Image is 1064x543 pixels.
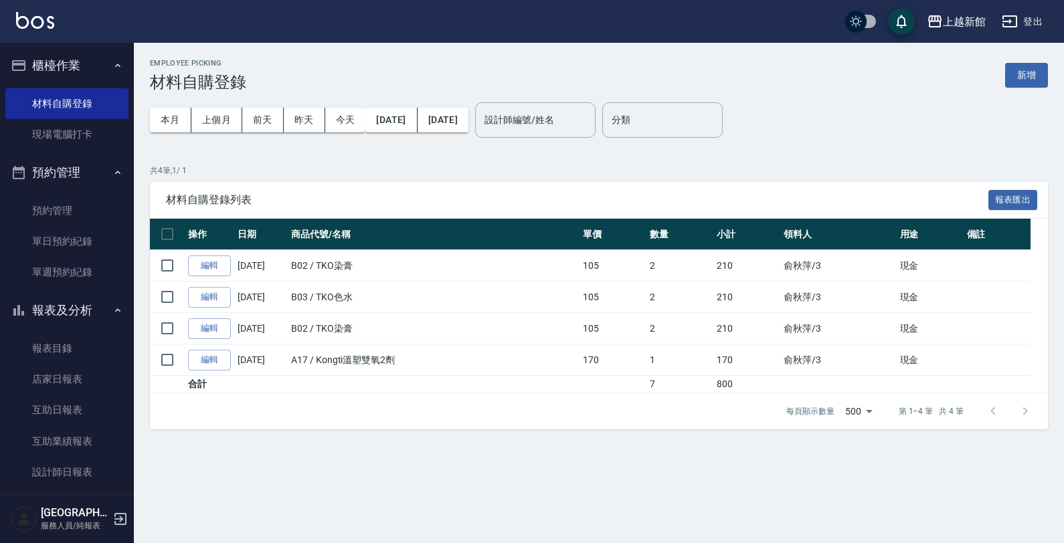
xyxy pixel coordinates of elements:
h3: 材料自購登錄 [150,73,246,92]
img: Person [11,506,37,532]
td: 2 [646,313,713,344]
button: 本月 [150,108,191,132]
button: 報表及分析 [5,293,128,328]
button: 登出 [996,9,1048,34]
button: 上越新館 [921,8,991,35]
td: [DATE] [234,313,288,344]
a: 編輯 [188,255,231,276]
td: 7 [646,376,713,393]
button: [DATE] [418,108,468,132]
a: 設計師日報表 [5,457,128,487]
th: 用途 [897,219,964,250]
button: 上個月 [191,108,242,132]
th: 日期 [234,219,288,250]
td: 2 [646,282,713,313]
h2: Employee Picking [150,59,246,68]
td: 俞秋萍 /3 [780,250,897,282]
button: 今天 [325,108,366,132]
p: 每頁顯示數量 [786,405,834,417]
td: 現金 [897,282,964,313]
td: [DATE] [234,282,288,313]
td: 現金 [897,344,964,376]
button: 前天 [242,108,284,132]
button: [DATE] [365,108,417,132]
td: 105 [580,282,646,313]
td: A17 / Kongti溫塑雙氧2劑 [288,344,580,376]
td: 170 [713,344,780,376]
td: 105 [580,313,646,344]
th: 數量 [646,219,713,250]
button: save [888,8,915,35]
td: 170 [580,344,646,376]
td: 現金 [897,250,964,282]
td: 210 [713,282,780,313]
div: 上越新館 [943,13,986,30]
button: 新增 [1005,63,1048,88]
button: 昨天 [284,108,325,132]
span: 材料自購登錄列表 [166,193,988,207]
td: 合計 [185,376,234,393]
td: 800 [713,376,780,393]
td: 210 [713,313,780,344]
th: 小計 [713,219,780,250]
td: 105 [580,250,646,282]
td: B02 / TKO染膏 [288,250,580,282]
th: 單價 [580,219,646,250]
td: 俞秋萍 /3 [780,282,897,313]
th: 商品代號/名稱 [288,219,580,250]
button: 預約管理 [5,155,128,190]
th: 備註 [964,219,1031,250]
td: B02 / TKO染膏 [288,313,580,344]
a: 編輯 [188,350,231,370]
a: 新增 [1005,68,1048,81]
a: 報表匯出 [988,193,1038,205]
a: 店家日報表 [5,364,128,395]
td: 210 [713,250,780,282]
a: 單日預約紀錄 [5,226,128,257]
td: 現金 [897,313,964,344]
a: 單週預約紀錄 [5,257,128,288]
td: [DATE] [234,344,288,376]
a: 報表目錄 [5,333,128,364]
p: 共 4 筆, 1 / 1 [150,165,1048,177]
a: 編輯 [188,318,231,339]
button: 櫃檯作業 [5,48,128,83]
a: 現場電腦打卡 [5,119,128,150]
a: 編輯 [188,287,231,308]
p: 服務人員/純報表 [41,520,109,532]
td: 俞秋萍 /3 [780,344,897,376]
td: B03 / TKO色水 [288,282,580,313]
div: 500 [840,393,877,429]
td: 俞秋萍 /3 [780,313,897,344]
a: 材料自購登錄 [5,88,128,119]
p: 第 1–4 筆 共 4 筆 [899,405,964,417]
a: 設計師業績月報表 [5,487,128,518]
th: 操作 [185,219,234,250]
button: 報表匯出 [988,190,1038,211]
a: 互助業績報表 [5,426,128,457]
td: 1 [646,344,713,376]
a: 互助日報表 [5,395,128,425]
h5: [GEOGRAPHIC_DATA] [41,506,109,520]
a: 預約管理 [5,195,128,226]
td: 2 [646,250,713,282]
td: [DATE] [234,250,288,282]
th: 領料人 [780,219,897,250]
img: Logo [16,12,54,29]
